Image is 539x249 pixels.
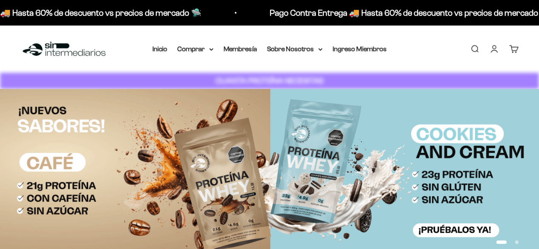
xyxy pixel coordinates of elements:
[267,43,323,54] summary: Sobre Nosotros
[224,45,257,52] a: Membresía
[178,43,213,54] summary: Comprar
[216,76,323,85] strong: CUANTA PROTEÍNA NECESITAS
[153,45,167,52] a: Inicio
[333,45,387,52] a: Ingreso Miembros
